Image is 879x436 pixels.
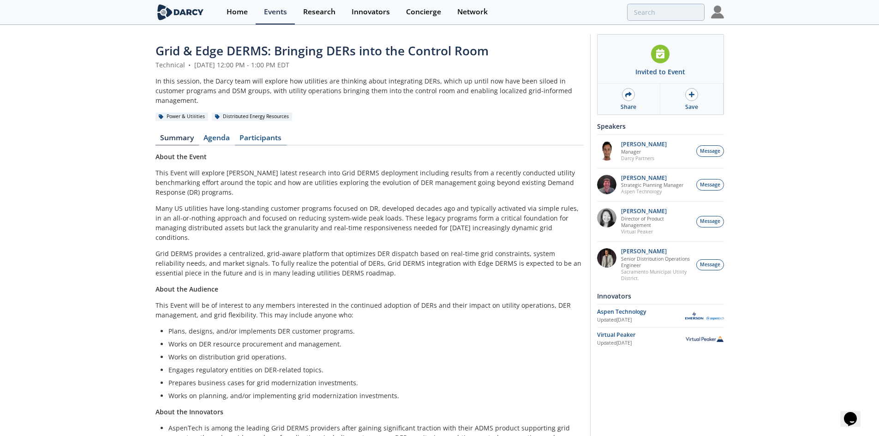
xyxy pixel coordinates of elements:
p: Director of Product Management [621,215,691,228]
div: Distributed Energy Resources [212,113,293,121]
a: Virtual Peaker Updated[DATE] Virtual Peaker [597,331,724,347]
p: Grid DERMS provides a centralized, grid-aware platform that optimizes DER dispatch based on real-... [155,249,584,278]
div: Virtual Peaker [597,331,685,339]
div: In this session, the Darcy team will explore how utilities are thinking about integrating DERs, w... [155,76,584,105]
img: Profile [711,6,724,18]
img: Aspen Technology [685,311,724,320]
li: Engages regulatory entities on DER-related topics. [168,365,577,375]
p: Sacramento Municipal Utility District. [621,269,691,281]
p: [PERSON_NAME] [621,248,691,255]
span: • [187,60,192,69]
div: Updated [DATE] [597,317,685,324]
div: Save [685,103,698,111]
div: Updated [DATE] [597,340,685,347]
a: Agenda [199,134,235,145]
img: vRBZwDRnSTOrB1qTpmXr [597,141,616,161]
button: Message [696,259,724,271]
li: Works on planning, and/or implementing grid modernization investments. [168,391,577,400]
img: 7fca56e2-1683-469f-8840-285a17278393 [597,248,616,268]
p: Strategic Planning Manager [621,182,683,188]
div: Share [621,103,636,111]
input: Advanced Search [627,4,705,21]
div: Technical [DATE] 12:00 PM - 1:00 PM EDT [155,60,584,70]
div: Innovators [352,8,390,16]
p: Manager [621,149,667,155]
img: accc9a8e-a9c1-4d58-ae37-132228efcf55 [597,175,616,194]
div: Power & Utilities [155,113,209,121]
span: Message [700,218,720,225]
div: Research [303,8,335,16]
li: Works on distribution grid operations. [168,352,577,362]
li: Works on DER resource procurement and management. [168,339,577,349]
a: Participants [235,134,287,145]
p: Aspen Technology [621,188,683,195]
strong: About the Audience [155,285,218,293]
p: [PERSON_NAME] [621,141,667,148]
p: Virtual Peaker [621,228,691,235]
span: Grid & Edge DERMS: Bringing DERs into the Control Room [155,42,489,59]
p: Senior Distribution Operations Engineer [621,256,691,269]
p: Darcy Partners [621,155,667,161]
p: This Event will be of interest to any members interested in the continued adoption of DERs and th... [155,300,584,320]
span: Message [700,148,720,155]
button: Message [696,179,724,191]
p: [PERSON_NAME] [621,175,683,181]
p: Many US utilities have long-standing customer programs focused on DR, developed decades ago and t... [155,203,584,242]
div: Concierge [406,8,441,16]
button: Message [696,216,724,227]
div: Home [227,8,248,16]
img: Virtual Peaker [685,335,724,342]
div: Aspen Technology [597,308,685,316]
a: Summary [155,134,199,145]
button: Message [696,145,724,157]
div: Speakers [597,118,724,134]
span: Message [700,181,720,189]
div: Network [457,8,488,16]
span: Message [700,261,720,269]
p: This Event will explore [PERSON_NAME] latest research into Grid DERMS deployment including result... [155,168,584,197]
div: Events [264,8,287,16]
strong: About the Innovators [155,407,223,416]
a: Aspen Technology Updated[DATE] Aspen Technology [597,308,724,324]
strong: About the Event [155,152,207,161]
li: Plans, designs, and/or implements DER customer programs. [168,326,577,336]
p: [PERSON_NAME] [621,208,691,215]
li: Prepares business cases for grid modernization investments. [168,378,577,388]
img: logo-wide.svg [155,4,206,20]
img: 8160f632-77e6-40bd-9ce2-d8c8bb49c0dd [597,208,616,227]
div: Invited to Event [635,67,685,77]
div: Innovators [597,288,724,304]
iframe: chat widget [840,399,870,427]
